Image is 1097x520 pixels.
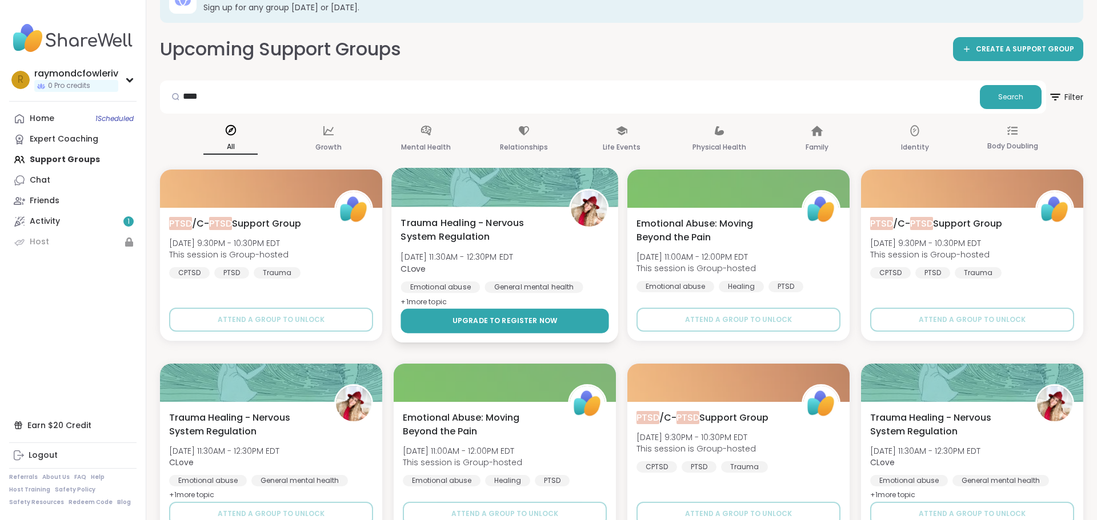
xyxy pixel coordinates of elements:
[401,263,426,274] b: CLove
[1037,386,1072,421] img: CLove
[401,309,608,333] button: Upgrade to register now
[9,191,137,211] a: Friends
[401,140,451,154] p: Mental Health
[1037,192,1072,227] img: ShareWell
[803,386,839,421] img: ShareWell
[870,249,990,260] span: This session is Group-hosted
[401,281,480,293] div: Emotional abuse
[169,267,210,279] div: CPTSD
[169,217,301,231] span: /C- Support Group
[117,498,131,506] a: Blog
[952,475,1049,486] div: General mental health
[336,386,371,421] img: CLove
[401,251,513,263] span: [DATE] 11:30AM - 12:30PM EDT
[453,316,558,326] span: Upgrade to register now
[535,475,570,486] div: PTSD
[1048,83,1083,111] span: Filter
[768,281,803,292] div: PTSD
[870,308,1074,332] button: Attend a group to unlock
[30,134,98,145] div: Expert Coaching
[48,81,90,91] span: 0 Pro credits
[9,211,137,232] a: Activity1
[9,415,137,436] div: Earn $20 Credit
[95,114,134,123] span: 1 Scheduled
[955,267,1002,279] div: Trauma
[91,473,105,481] a: Help
[870,217,893,230] span: PTSD
[127,217,130,227] span: 1
[685,509,792,519] span: Attend a group to unlock
[30,236,49,248] div: Host
[870,267,911,279] div: CPTSD
[676,411,699,424] span: PTSD
[9,170,137,191] a: Chat
[218,509,325,519] span: Attend a group to unlock
[721,461,768,473] div: Trauma
[500,140,548,154] p: Relationships
[169,457,194,468] b: CLove
[336,192,371,227] img: ShareWell
[34,67,118,80] div: raymondcfowleriv
[169,475,247,486] div: Emotional abuse
[169,217,192,230] span: PTSD
[603,140,640,154] p: Life Events
[401,216,556,244] span: Trauma Healing - Nervous System Regulation
[915,267,950,279] div: PTSD
[214,267,249,279] div: PTSD
[74,473,86,481] a: FAQ
[315,140,342,154] p: Growth
[980,85,1042,109] button: Search
[870,217,1002,231] span: /C- Support Group
[636,251,756,263] span: [DATE] 11:00AM - 12:00PM EDT
[870,445,980,457] span: [DATE] 11:30AM - 12:30PM EDT
[18,72,23,87] span: r
[169,249,289,260] span: This session is Group-hosted
[403,457,522,468] span: This session is Group-hosted
[9,473,38,481] a: Referrals
[9,18,137,58] img: ShareWell Nav Logo
[870,237,990,249] span: [DATE] 9:30PM - 10:30PM EDT
[571,191,607,227] img: CLove
[169,445,279,457] span: [DATE] 11:30AM - 12:30PM EDT
[9,232,137,252] a: Host
[203,140,258,155] p: All
[636,281,714,292] div: Emotional abuse
[685,315,792,325] span: Attend a group to unlock
[570,386,605,421] img: ShareWell
[403,475,481,486] div: Emotional abuse
[9,129,137,150] a: Expert Coaching
[30,216,60,227] div: Activity
[218,315,325,325] span: Attend a group to unlock
[9,108,137,129] a: Home1Scheduled
[485,475,530,486] div: Healing
[209,217,232,230] span: PTSD
[254,267,301,279] div: Trauma
[636,411,768,425] span: /C- Support Group
[636,432,756,443] span: [DATE] 9:30PM - 10:30PM EDT
[953,37,1083,61] a: CREATE A SUPPORT GROUP
[870,475,948,486] div: Emotional abuse
[870,457,895,468] b: CLove
[30,195,59,207] div: Friends
[636,308,840,332] button: Attend a group to unlock
[160,37,401,62] h2: Upcoming Support Groups
[976,45,1074,54] span: CREATE A SUPPORT GROUP
[29,450,58,461] div: Logout
[636,263,756,274] span: This session is Group-hosted
[30,113,54,124] div: Home
[636,411,659,424] span: PTSD
[910,217,933,230] span: PTSD
[403,445,522,457] span: [DATE] 11:00AM - 12:00PM EDT
[692,140,746,154] p: Physical Health
[719,281,764,292] div: Healing
[636,217,789,244] span: Emotional Abuse: Moving Beyond the Pain
[1048,80,1083,114] button: Filter
[169,411,322,438] span: Trauma Healing - Nervous System Regulation
[42,473,70,481] a: About Us
[9,445,137,466] a: Logout
[998,92,1023,102] span: Search
[636,461,677,473] div: CPTSD
[203,2,1067,13] h3: Sign up for any group [DATE] or [DATE].
[485,281,583,293] div: General mental health
[806,140,828,154] p: Family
